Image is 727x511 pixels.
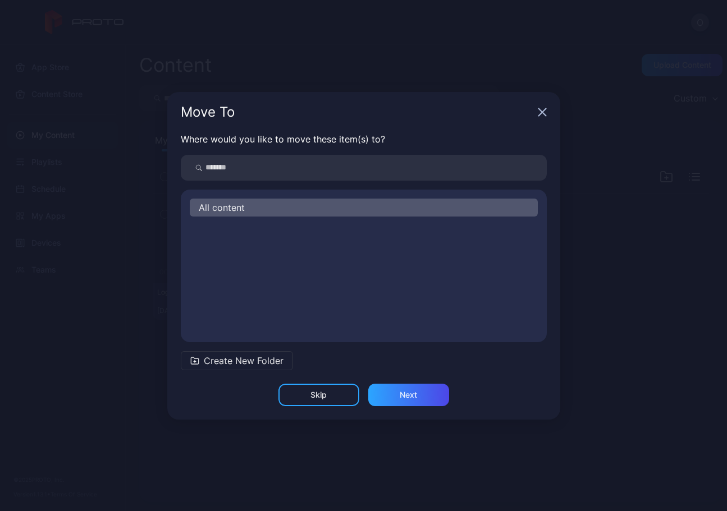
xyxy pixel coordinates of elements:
button: Create New Folder [181,351,293,370]
button: Next [368,384,449,406]
span: Create New Folder [204,354,284,367]
p: Where would you like to move these item(s) to? [181,132,547,146]
span: All content [199,201,245,214]
div: Skip [310,390,327,399]
button: Skip [278,384,359,406]
div: Move To [181,105,533,119]
div: Next [400,390,417,399]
